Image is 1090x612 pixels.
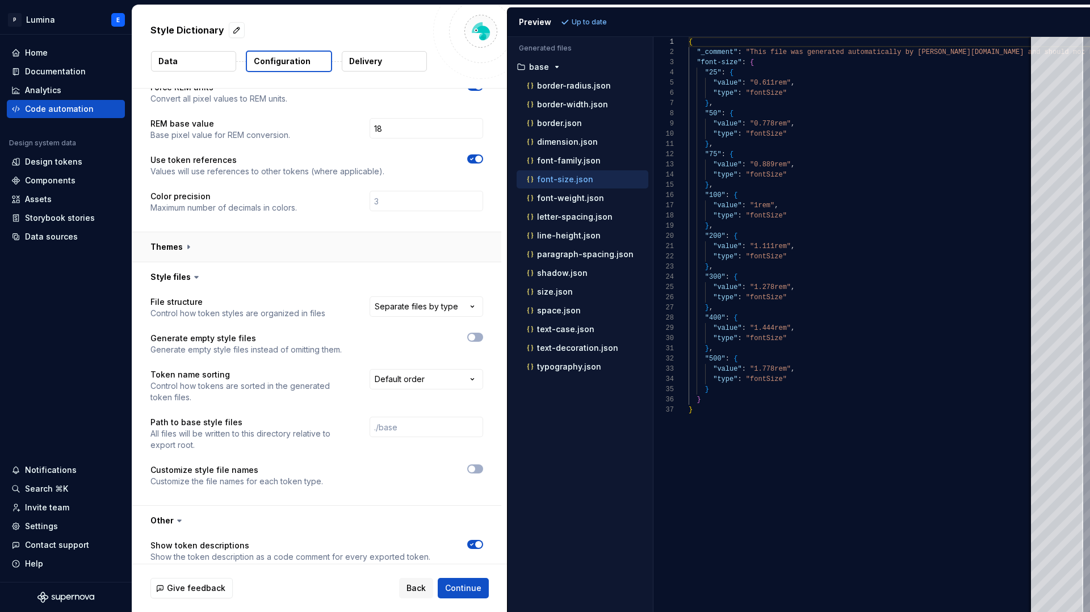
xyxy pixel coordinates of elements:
div: 17 [653,200,674,211]
span: { [733,314,737,322]
button: font-family.json [517,154,648,167]
button: border-width.json [517,98,648,111]
div: 7 [653,98,674,108]
button: Configuration [246,51,332,72]
button: border.json [517,117,648,129]
span: } [697,396,701,404]
span: "fontSize" [745,130,786,138]
span: : [725,191,729,199]
p: Customize the file names for each token type. [150,476,323,487]
p: Color precision [150,191,297,202]
p: border-radius.json [537,81,611,90]
p: Delivery [349,56,382,67]
span: : [737,334,741,342]
span: "1rem" [750,202,774,209]
span: "value" [713,161,741,169]
span: : [721,110,725,118]
button: space.json [517,304,648,317]
div: Contact support [25,539,89,551]
span: "75" [705,150,721,158]
button: letter-spacing.json [517,211,648,223]
p: shadow.json [537,269,588,278]
p: font-family.json [537,156,601,165]
button: font-size.json [517,173,648,186]
p: text-case.json [537,325,594,334]
div: 22 [653,251,674,262]
span: "type" [713,89,737,97]
div: Search ⌘K [25,483,68,494]
span: : [741,242,745,250]
button: line-height.json [517,229,648,242]
span: , [791,242,795,250]
p: Data [158,56,178,67]
span: "value" [713,324,741,332]
span: , [709,140,713,148]
span: { [733,232,737,240]
span: } [705,99,708,107]
span: "0.889rem" [750,161,791,169]
a: Supernova Logo [37,592,94,603]
a: Invite team [7,498,125,517]
span: } [705,385,708,393]
div: Settings [25,521,58,532]
span: "value" [713,202,741,209]
span: Continue [445,582,481,594]
div: 31 [653,343,674,354]
span: "fontSize" [745,294,786,301]
span: "value" [713,365,741,373]
span: , [709,304,713,312]
div: Notifications [25,464,77,476]
div: 35 [653,384,674,395]
span: "value" [713,79,741,87]
span: : [741,120,745,128]
span: { [733,273,737,281]
span: } [705,181,708,189]
span: "fontSize" [745,253,786,261]
span: "value" [713,283,741,291]
span: "1.778rem" [750,365,791,373]
div: 18 [653,211,674,221]
span: "0.778rem" [750,120,791,128]
span: , [709,181,713,189]
span: } [705,345,708,353]
button: text-decoration.json [517,342,648,354]
div: 37 [653,405,674,415]
div: Components [25,175,76,186]
button: PLuminaE [2,7,129,32]
div: 25 [653,282,674,292]
span: "This file was generated automatically by [PERSON_NAME] [745,48,970,56]
p: text-decoration.json [537,343,618,353]
div: 15 [653,180,674,190]
span: , [709,345,713,353]
p: line-height.json [537,231,601,240]
p: Generate empty style files [150,333,342,344]
div: 14 [653,170,674,180]
a: Components [7,171,125,190]
span: } [705,304,708,312]
button: dimension.json [517,136,648,148]
button: Give feedback [150,578,233,598]
p: font-weight.json [537,194,604,203]
p: typography.json [537,362,601,371]
span: "fontSize" [745,334,786,342]
span: "25" [705,69,721,77]
p: Token name sorting [150,369,349,380]
button: font-weight.json [517,192,648,204]
span: { [733,191,737,199]
div: 12 [653,149,674,160]
span: : [737,130,741,138]
span: } [689,406,693,414]
div: 19 [653,221,674,231]
span: , [709,99,713,107]
p: Convert all pixel values to REM units. [150,93,287,104]
span: : [741,79,745,87]
div: 21 [653,241,674,251]
span: "0.611rem" [750,79,791,87]
span: , [709,263,713,271]
div: 34 [653,374,674,384]
p: REM base value [150,118,290,129]
span: : [741,58,745,66]
p: File structure [150,296,325,308]
p: Path to base style files [150,417,349,428]
div: Data sources [25,231,78,242]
